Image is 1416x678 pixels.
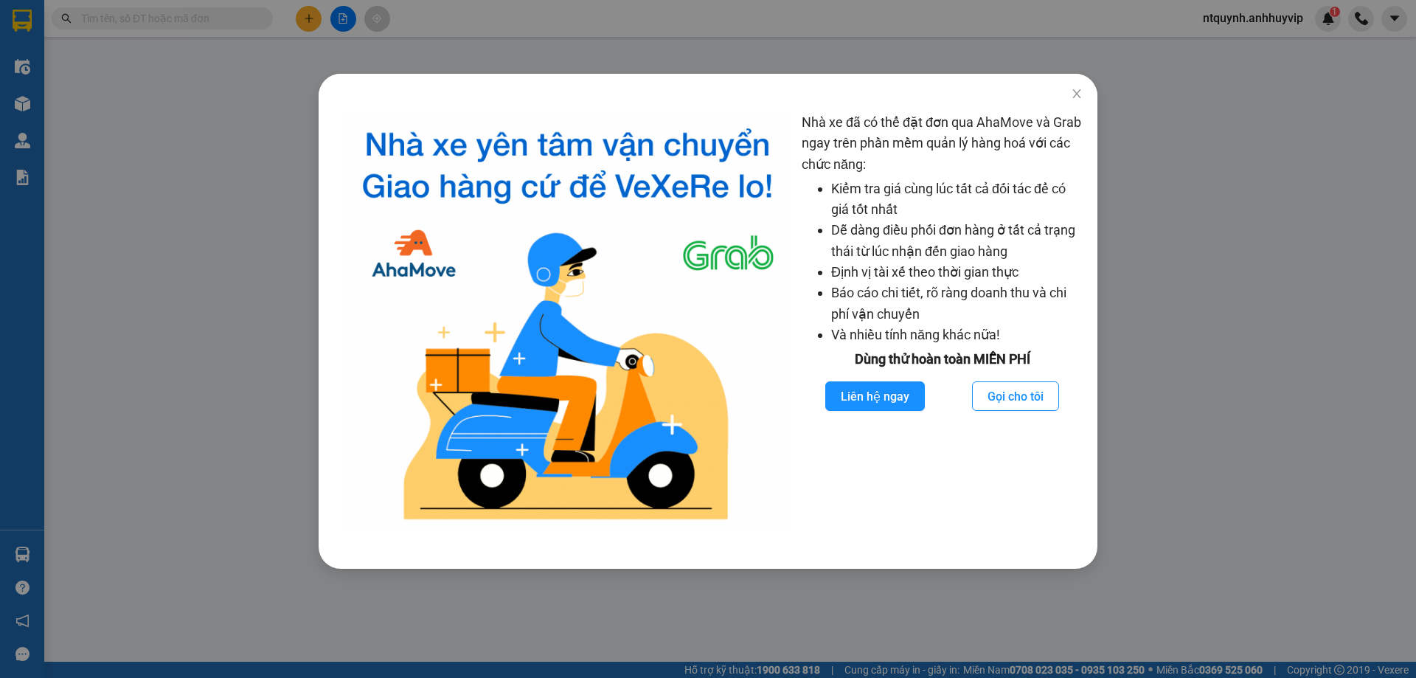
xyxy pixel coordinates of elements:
li: Kiểm tra giá cùng lúc tất cả đối tác để có giá tốt nhất [831,179,1083,221]
span: close [1071,88,1083,100]
button: Close [1056,74,1097,115]
div: Dùng thử hoàn toàn MIỄN PHÍ [802,349,1083,370]
div: Nhà xe đã có thể đặt đơn qua AhaMove và Grab ngay trên phần mềm quản lý hàng hoá với các chức năng: [802,112,1083,532]
li: Báo cáo chi tiết, rõ ràng doanh thu và chi phí vận chuyển [831,283,1083,325]
li: Định vị tài xế theo thời gian thực [831,262,1083,283]
span: Liên hệ ngay [841,387,909,406]
li: Dễ dàng điều phối đơn hàng ở tất cả trạng thái từ lúc nhận đến giao hàng [831,220,1083,262]
span: Gọi cho tôi [988,387,1044,406]
button: Gọi cho tôi [972,381,1059,411]
li: Và nhiều tính năng khác nữa! [831,325,1083,345]
img: logo [345,112,790,532]
button: Liên hệ ngay [825,381,925,411]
